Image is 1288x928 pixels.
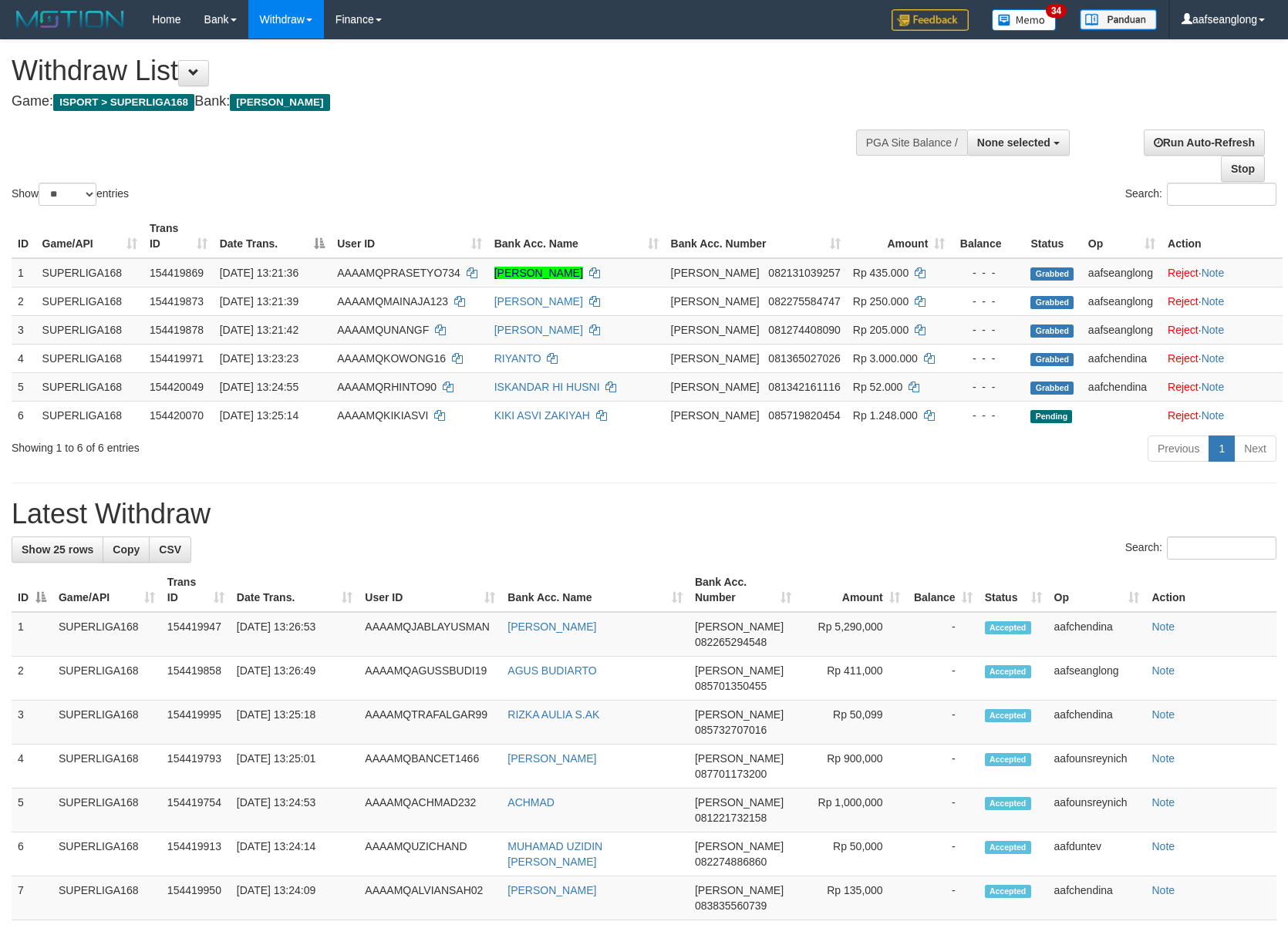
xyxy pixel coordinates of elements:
th: ID [12,214,36,258]
a: Reject [1168,267,1199,279]
a: Reject [1168,409,1199,422]
div: - - - [957,322,1018,338]
select: Showentries [39,183,96,206]
td: SUPERLIGA168 [52,612,161,657]
td: [DATE] 13:24:14 [231,832,359,876]
th: Status [1024,214,1081,258]
a: Note [1151,752,1175,765]
td: aafounsreynich [1048,788,1146,832]
div: - - - [957,265,1018,281]
th: Game/API: activate to sort column ascending [52,568,161,612]
span: Copy 082265294548 to clipboard [695,636,767,648]
span: Accepted [985,753,1031,766]
td: SUPERLIGA168 [52,876,161,920]
td: 3 [12,315,36,344]
span: [PERSON_NAME] [671,352,760,365]
span: Accepted [985,665,1031,678]
span: Accepted [985,841,1031,854]
td: - [906,657,979,701]
td: - [906,701,979,745]
th: Bank Acc. Name: activate to sort column ascending [488,214,665,258]
span: Copy 085732707016 to clipboard [695,724,767,736]
span: 154419869 [150,267,204,279]
td: AAAAMQALVIANSAH02 [359,876,501,920]
img: Button%20Memo.svg [992,9,1057,31]
span: Accepted [985,797,1031,810]
a: [PERSON_NAME] [494,295,583,308]
span: [PERSON_NAME] [671,381,760,393]
span: Rp 52.000 [853,381,903,393]
span: [PERSON_NAME] [671,295,760,308]
span: AAAAMQPRASETYO734 [337,267,460,279]
span: 154419971 [150,352,204,365]
a: MUHAMAD UZIDIN [PERSON_NAME] [507,840,602,868]
th: ID: activate to sort column descending [12,568,52,612]
a: Next [1234,435,1276,462]
td: 6 [12,401,36,429]
div: - - - [957,294,1018,309]
a: ISKANDAR HI HUSNI [494,381,600,393]
span: Grabbed [1030,324,1074,338]
td: [DATE] 13:26:53 [231,612,359,657]
td: · [1162,344,1283,372]
td: AAAAMQACHMAD232 [359,788,501,832]
span: Copy 081365027026 to clipboard [768,352,840,365]
a: Stop [1221,156,1265,182]
th: Amount: activate to sort column ascending [847,214,952,258]
td: SUPERLIGA168 [52,788,161,832]
td: aafseanglong [1082,287,1162,315]
div: PGA Site Balance / [856,129,967,156]
a: AGUS BUDIARTO [507,664,596,677]
span: AAAAMQUNANGF [337,324,429,336]
span: 154420049 [150,381,204,393]
td: AAAAMQBANCET1466 [359,745,501,788]
span: [DATE] 13:23:23 [220,352,298,365]
span: 34 [1046,4,1067,18]
a: Note [1202,352,1225,365]
span: Copy [113,543,140,556]
td: aafounsreynich [1048,745,1146,788]
span: Rp 3.000.000 [853,352,918,365]
span: Copy 085701350455 to clipboard [695,680,767,692]
a: Note [1151,708,1175,721]
span: [DATE] 13:21:42 [220,324,298,336]
td: 154419950 [161,876,231,920]
a: 1 [1209,435,1235,462]
span: Copy 082275584747 to clipboard [768,295,840,308]
span: [PERSON_NAME] [695,840,784,852]
th: Balance [951,214,1024,258]
td: 5 [12,788,52,832]
a: Reject [1168,381,1199,393]
span: Copy 081342161116 to clipboard [768,381,840,393]
td: 154419995 [161,701,231,745]
span: [PERSON_NAME] [230,94,329,111]
span: Accepted [985,621,1031,634]
td: Rp 900,000 [797,745,906,788]
a: Note [1151,884,1175,896]
th: User ID: activate to sort column ascending [331,214,488,258]
span: [PERSON_NAME] [695,884,784,896]
span: Pending [1030,410,1072,423]
span: [PERSON_NAME] [671,267,760,279]
td: 2 [12,287,36,315]
div: - - - [957,351,1018,366]
td: · [1162,401,1283,429]
span: CSV [159,543,181,556]
td: SUPERLIGA168 [36,401,143,429]
a: Reject [1168,324,1199,336]
span: AAAAMQKIKIASVI [337,409,428,422]
a: Note [1151,664,1175,677]
a: [PERSON_NAME] [494,267,583,279]
th: Status: activate to sort column ascending [979,568,1048,612]
td: SUPERLIGA168 [52,701,161,745]
a: Show 25 rows [12,536,103,563]
th: Action [1145,568,1276,612]
a: Note [1151,840,1175,852]
td: AAAAMQAGUSSBUDI19 [359,657,501,701]
span: [PERSON_NAME] [671,409,760,422]
td: · [1162,287,1283,315]
label: Search: [1125,536,1276,560]
td: [DATE] 13:24:53 [231,788,359,832]
td: SUPERLIGA168 [36,258,143,287]
td: - [906,788,979,832]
